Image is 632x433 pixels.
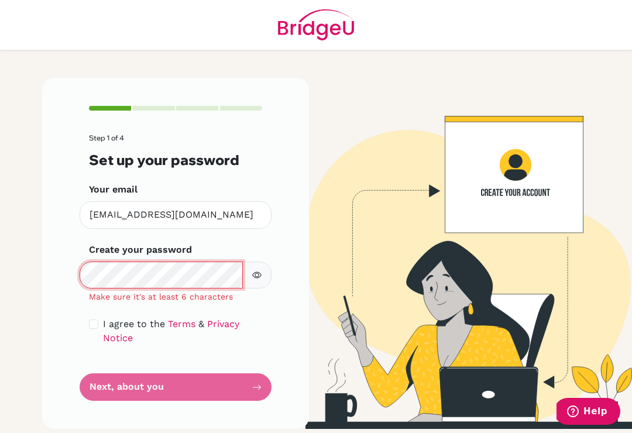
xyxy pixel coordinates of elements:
[80,201,272,229] input: Insert your email*
[89,133,124,142] span: Step 1 of 4
[168,318,195,329] a: Terms
[89,152,262,168] h3: Set up your password
[103,318,165,329] span: I agree to the
[198,318,204,329] span: &
[89,183,138,197] label: Your email
[89,243,192,257] label: Create your password
[557,398,620,427] iframe: Opens a widget where you can find more information
[80,291,272,303] div: Make sure it's at least 6 characters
